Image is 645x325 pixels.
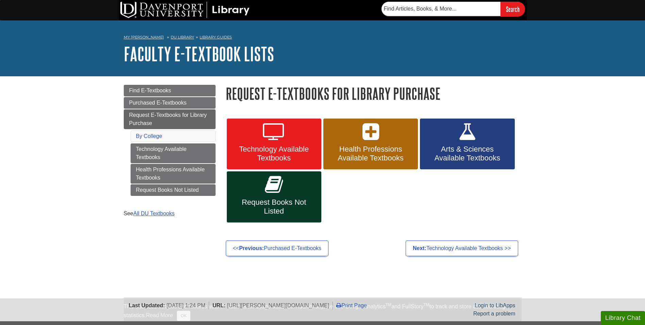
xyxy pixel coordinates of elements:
[124,43,274,64] a: Faculty E-Textbook Lists
[120,2,250,18] img: DU Library
[323,119,418,170] a: Health Professions Available Textbooks
[131,164,216,184] a: Health Professions Available Textbooks
[227,119,321,170] a: Technology Available Textbooks
[227,171,321,222] a: Request Books Not Listed
[413,245,426,251] strong: Next:
[124,303,522,321] div: This site uses cookies and records your IP address for usage statistics. Additionally, we use Goo...
[239,245,264,251] strong: Previous:
[232,198,316,216] span: Request Books Not Listed
[131,184,216,196] a: Request Books Not Listed
[424,303,429,307] sup: TM
[200,35,232,40] a: Library Guides
[601,311,645,325] button: Library Chat
[226,241,329,256] a: <<Previous:Purchased E-Textbooks
[146,312,173,318] a: Read More
[177,311,190,321] button: Close
[124,33,522,44] nav: breadcrumb
[406,241,518,256] a: Next:Technology Available Textbooks >>
[133,211,175,216] a: All DU Textbooks
[129,112,207,126] span: Request E-Textbooks for Library Purchase
[136,133,162,139] a: By College
[124,34,164,40] a: My [PERSON_NAME]
[500,2,525,16] input: Search
[386,303,391,307] sup: TM
[124,97,216,109] a: Purchased E-Textbooks
[124,85,216,96] a: Find E-Textbooks
[124,85,216,225] div: Guide Page Menu
[124,210,215,218] div: See
[129,88,171,93] span: Find E-Textbooks
[420,119,514,170] a: Arts & Sciences Available Textbooks
[129,100,187,106] span: Purchased E-Textbooks
[381,2,500,16] input: Find Articles, Books, & More...
[226,85,522,102] h1: Request E-Textbooks for Library Purchase
[381,2,525,16] form: Searches DU Library's articles, books, and more
[124,109,216,129] a: Request E-Textbooks for Library Purchase
[232,145,316,162] span: Technology Available Textbooks
[425,145,509,162] span: Arts & Sciences Available Textbooks
[171,35,194,40] a: DU Library
[328,145,413,162] span: Health Professions Available Textbooks
[131,143,216,163] a: Technology Available Textbooks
